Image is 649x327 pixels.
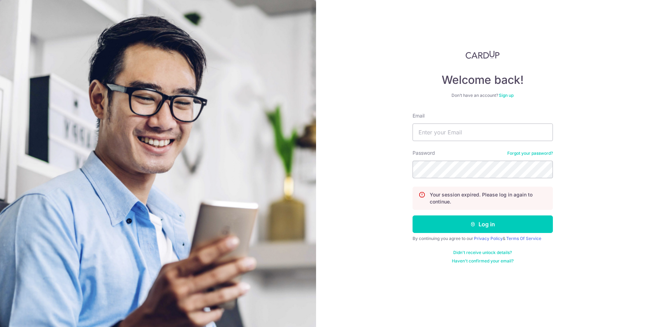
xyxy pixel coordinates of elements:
input: Enter your Email [413,124,553,141]
div: By continuing you agree to our & [413,236,553,241]
h4: Welcome back! [413,73,553,87]
label: Email [413,112,424,119]
button: Log in [413,215,553,233]
a: Terms Of Service [506,236,541,241]
a: Haven't confirmed your email? [452,258,514,264]
a: Forgot your password? [507,151,553,156]
div: Don’t have an account? [413,93,553,98]
a: Didn't receive unlock details? [453,250,512,255]
a: Privacy Policy [474,236,503,241]
p: Your session expired. Please log in again to continue. [430,191,547,205]
img: CardUp Logo [466,51,500,59]
label: Password [413,149,435,156]
a: Sign up [499,93,514,98]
